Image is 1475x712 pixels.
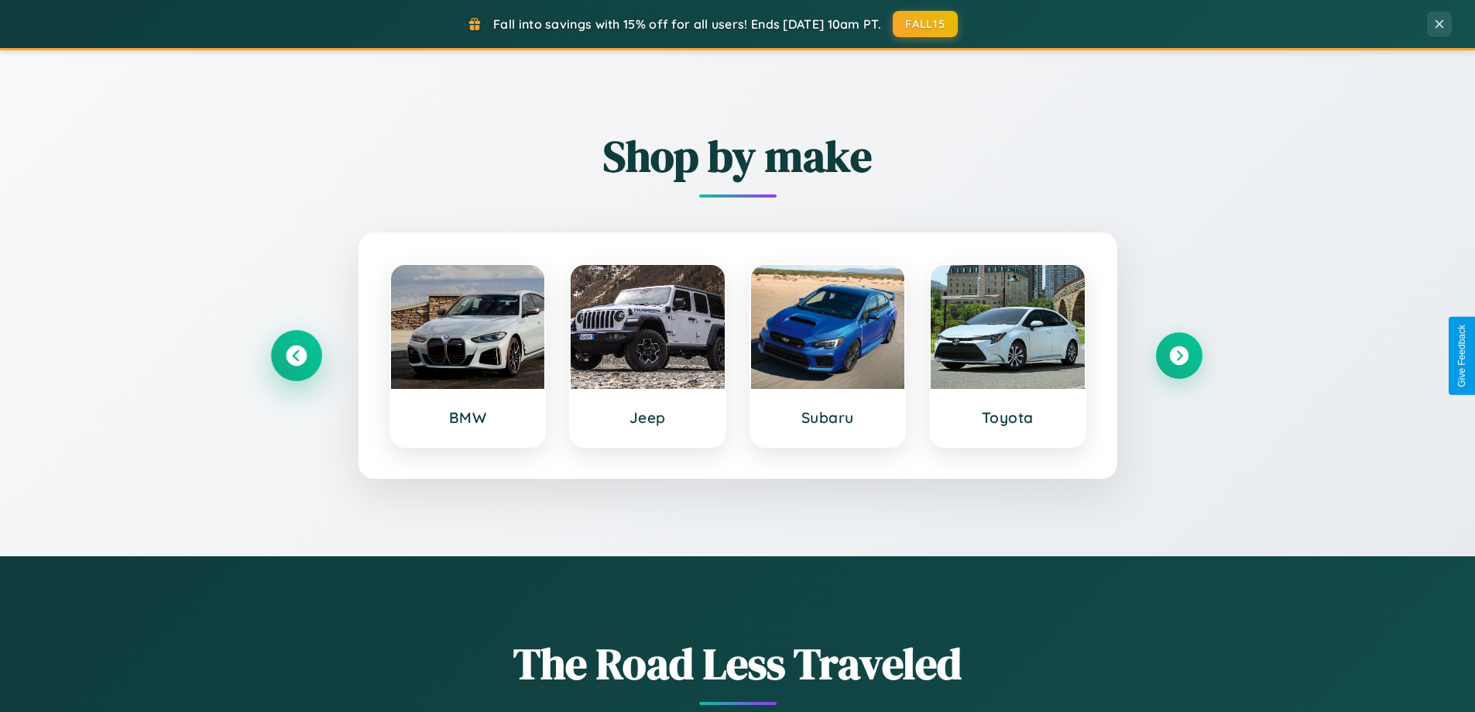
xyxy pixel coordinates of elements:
span: Fall into savings with 15% off for all users! Ends [DATE] 10am PT. [493,16,881,32]
button: FALL15 [893,11,958,37]
h1: The Road Less Traveled [273,634,1202,693]
div: Give Feedback [1456,325,1467,387]
h3: Subaru [767,408,890,427]
h2: Shop by make [273,126,1202,186]
h3: Jeep [586,408,709,427]
h3: BMW [406,408,530,427]
h3: Toyota [946,408,1069,427]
